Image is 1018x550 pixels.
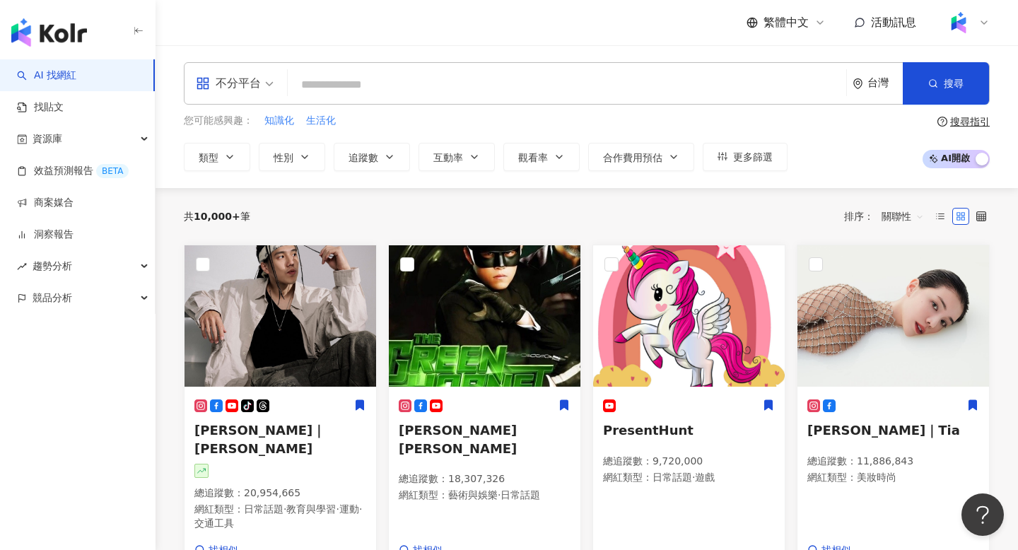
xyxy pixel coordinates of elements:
button: 更多篩選 [703,143,788,171]
span: 追蹤數 [349,152,378,163]
p: 總追蹤數 ： 18,307,326 [399,472,571,486]
img: logo [11,18,87,47]
span: 知識化 [264,114,294,128]
p: 網紅類型 ： [399,488,571,503]
div: 排序： [844,205,932,228]
p: 網紅類型 ： [194,503,366,530]
span: 日常話題 [244,503,283,515]
span: 藝術與娛樂 [448,489,498,501]
div: 搜尋指引 [950,116,990,127]
span: question-circle [937,117,947,127]
div: 共 筆 [184,211,250,222]
button: 追蹤數 [334,143,410,171]
p: 總追蹤數 ： 11,886,843 [807,455,979,469]
a: 找貼文 [17,100,64,115]
span: 美妝時尚 [857,472,896,483]
span: 10,000+ [194,211,240,222]
p: 總追蹤數 ： 9,720,000 [603,455,775,469]
span: · [283,503,286,515]
span: 您可能感興趣： [184,114,253,128]
img: KOL Avatar [389,245,580,387]
a: searchAI 找網紅 [17,69,76,83]
button: 類型 [184,143,250,171]
p: 網紅類型 ： [807,471,979,485]
a: 洞察報告 [17,228,74,242]
span: environment [853,78,863,89]
button: 生活化 [305,113,337,129]
button: 性別 [259,143,325,171]
img: KOL Avatar [797,245,989,387]
button: 觀看率 [503,143,580,171]
span: 教育與學習 [286,503,336,515]
img: Kolr%20app%20icon%20%281%29.png [945,9,972,36]
span: 遊戲 [695,472,715,483]
button: 合作費用預估 [588,143,694,171]
span: 觀看率 [518,152,548,163]
img: KOL Avatar [593,245,785,387]
span: 類型 [199,152,218,163]
span: 運動 [339,503,359,515]
span: 性別 [274,152,293,163]
span: 更多篩選 [733,151,773,163]
span: 日常話題 [501,489,540,501]
span: 趨勢分析 [33,250,72,282]
img: KOL Avatar [185,245,376,387]
span: 關聯性 [882,205,924,228]
p: 總追蹤數 ： 20,954,665 [194,486,366,501]
button: 搜尋 [903,62,989,105]
p: 網紅類型 ： [603,471,775,485]
span: 活動訊息 [871,16,916,29]
span: 生活化 [306,114,336,128]
span: PresentHunt [603,423,694,438]
span: 資源庫 [33,123,62,155]
div: 不分平台 [196,72,261,95]
button: 知識化 [264,113,295,129]
span: 競品分析 [33,282,72,314]
span: [PERSON_NAME]｜Tia [807,423,960,438]
span: · [359,503,362,515]
span: [PERSON_NAME] [PERSON_NAME] [399,423,517,455]
span: · [336,503,339,515]
span: 繁體中文 [763,15,809,30]
span: 搜尋 [944,78,964,89]
span: 合作費用預估 [603,152,662,163]
a: 效益預測報告BETA [17,164,129,178]
span: [PERSON_NAME]｜[PERSON_NAME] [194,423,325,455]
span: rise [17,262,27,271]
span: 交通工具 [194,517,234,529]
div: 台灣 [867,77,903,89]
iframe: Help Scout Beacon - Open [961,493,1004,536]
span: appstore [196,76,210,90]
button: 互動率 [419,143,495,171]
span: 日常話題 [653,472,692,483]
span: · [498,489,501,501]
span: · [692,472,695,483]
a: 商案媒合 [17,196,74,210]
span: 互動率 [433,152,463,163]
